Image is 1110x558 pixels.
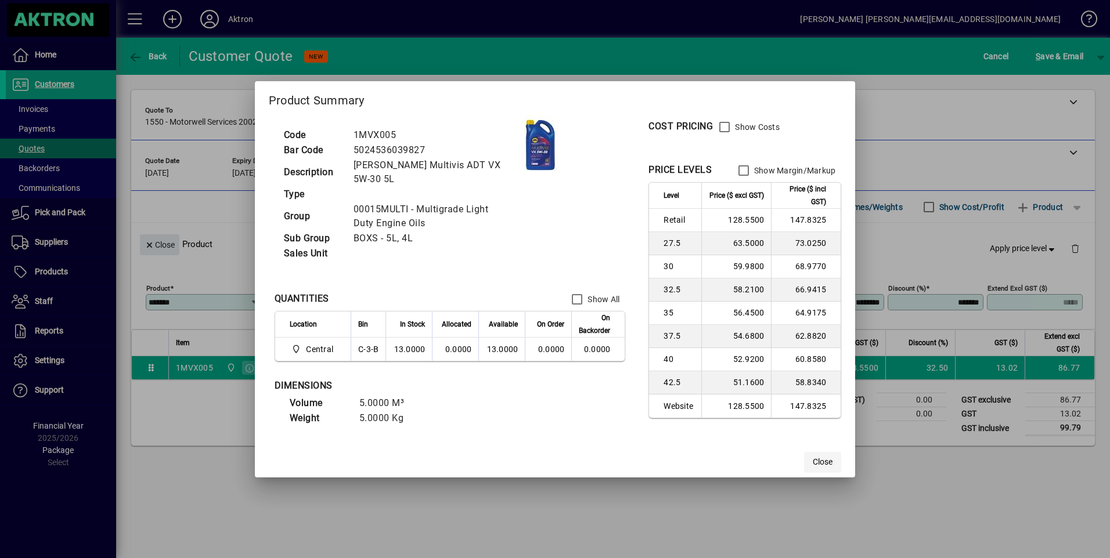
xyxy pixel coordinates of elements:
[538,345,565,354] span: 0.0000
[354,411,423,426] td: 5.0000 Kg
[278,158,348,187] td: Description
[306,343,333,355] span: Central
[521,115,559,173] img: contain
[771,209,841,232] td: 147.8325
[432,338,478,361] td: 0.0000
[752,165,836,176] label: Show Margin/Markup
[664,237,694,249] span: 27.5
[771,394,841,418] td: 147.8325
[701,394,771,418] td: 128.5500
[290,342,338,356] span: Central
[701,255,771,278] td: 59.9800
[400,318,425,331] span: In Stock
[664,214,694,226] span: Retail
[664,400,694,412] span: Website
[348,231,521,246] td: BOXS - 5L, 4L
[701,302,771,325] td: 56.4500
[804,452,841,473] button: Close
[648,119,713,133] div: COST PRICING
[664,353,694,365] span: 40
[348,158,521,187] td: [PERSON_NAME] Multivis ADT VX 5W-30 5L
[813,456,832,468] span: Close
[771,278,841,302] td: 66.9415
[278,128,348,143] td: Code
[275,292,329,306] div: QUANTITIES
[585,294,619,305] label: Show All
[664,376,694,388] span: 42.5
[771,348,841,371] td: 60.8580
[771,325,841,348] td: 62.8820
[701,348,771,371] td: 52.9200
[278,246,348,261] td: Sales Unit
[354,396,423,411] td: 5.0000 M³
[664,330,694,342] span: 37.5
[348,143,521,158] td: 5024536039827
[278,143,348,158] td: Bar Code
[664,260,694,272] span: 30
[701,232,771,255] td: 63.5000
[278,187,348,202] td: Type
[278,202,348,231] td: Group
[278,231,348,246] td: Sub Group
[771,371,841,394] td: 58.8340
[648,163,712,177] div: PRICE LEVELS
[771,255,841,278] td: 68.9770
[442,318,471,331] span: Allocated
[701,209,771,232] td: 128.5500
[385,338,432,361] td: 13.0000
[571,338,625,361] td: 0.0000
[779,183,826,208] span: Price ($ incl GST)
[709,189,764,202] span: Price ($ excl GST)
[537,318,564,331] span: On Order
[478,338,525,361] td: 13.0000
[733,121,780,133] label: Show Costs
[701,371,771,394] td: 51.1600
[348,128,521,143] td: 1MVX005
[358,318,368,331] span: Bin
[664,284,694,295] span: 32.5
[664,307,694,318] span: 35
[701,325,771,348] td: 54.6800
[290,318,317,331] span: Location
[771,302,841,325] td: 64.9175
[771,232,841,255] td: 73.0250
[701,278,771,302] td: 58.2100
[284,411,354,426] td: Weight
[275,379,565,393] div: DIMENSIONS
[348,202,521,231] td: 00015MULTI - Multigrade Light Duty Engine Oils
[351,338,385,361] td: C-3-B
[579,311,610,337] span: On Backorder
[489,318,518,331] span: Available
[664,189,679,202] span: Level
[284,396,354,411] td: Volume
[255,81,856,115] h2: Product Summary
